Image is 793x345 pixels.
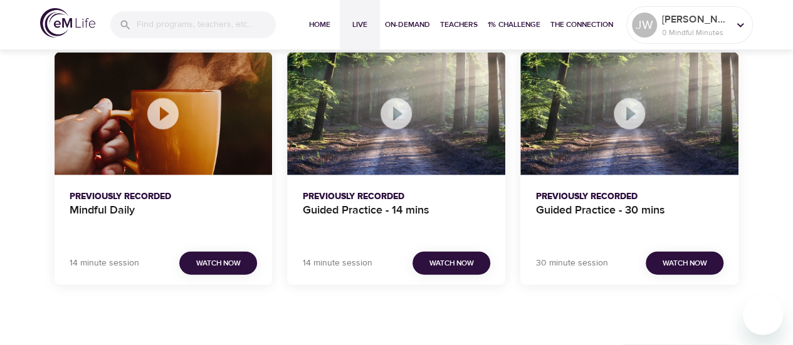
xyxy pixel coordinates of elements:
h4: Guided Practice - 30 mins [535,203,723,234]
p: Previously Recorded [302,190,490,203]
span: Teachers [440,18,478,31]
button: Mindful Daily [55,53,273,175]
span: Watch Now [196,257,241,270]
span: The Connection [550,18,613,31]
h4: Mindful Daily [70,203,258,234]
span: Home [305,18,335,31]
p: 0 Mindful Minutes [662,27,728,38]
button: Watch Now [412,252,490,275]
iframe: Button to launch messaging window [743,295,783,335]
span: Live [345,18,375,31]
p: 30 minute session [535,257,607,270]
button: Watch Now [179,252,257,275]
span: 1% Challenge [488,18,540,31]
p: 14 minute session [302,257,372,270]
span: Watch Now [663,257,707,270]
span: Watch Now [429,257,474,270]
input: Find programs, teachers, etc... [137,11,276,38]
img: logo [40,8,95,38]
h4: Guided Practice - 14 mins [302,203,490,234]
span: On-Demand [385,18,430,31]
button: Guided Practice - 14 mins [287,53,505,175]
div: JW [632,13,657,38]
p: [PERSON_NAME] [662,12,728,27]
p: Previously Recorded [535,190,723,203]
p: 14 minute session [70,257,139,270]
button: Watch Now [646,252,723,275]
button: Guided Practice - 30 mins [520,53,738,175]
p: Previously Recorded [70,190,258,203]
